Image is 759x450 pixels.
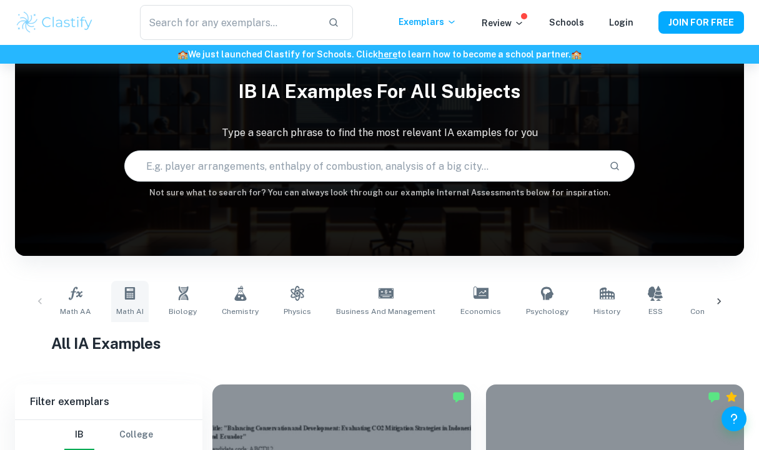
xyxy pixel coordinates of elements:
img: Marked [708,391,720,403]
span: Math AI [116,306,144,317]
button: Search [604,155,625,177]
span: Economics [460,306,501,317]
p: Review [482,16,524,30]
span: ESS [648,306,663,317]
span: Biology [169,306,197,317]
p: Type a search phrase to find the most relevant IA examples for you [15,125,744,140]
div: Premium [725,391,738,403]
h6: We just launched Clastify for Schools. Click to learn how to become a school partner. [2,47,757,61]
span: Chemistry [222,306,259,317]
span: History [593,306,620,317]
p: Exemplars [399,15,457,29]
h6: Not sure what to search for? You can always look through our example Internal Assessments below f... [15,187,744,199]
span: Computer Science [690,306,758,317]
button: College [119,420,153,450]
span: 🏫 [177,49,188,59]
a: Schools [549,17,584,27]
img: Clastify logo [15,10,94,35]
span: Physics [284,306,311,317]
a: Login [609,17,633,27]
span: Math AA [60,306,91,317]
h6: Filter exemplars [15,384,202,419]
input: E.g. player arrangements, enthalpy of combustion, analysis of a big city... [125,149,599,183]
div: Filter type choice [64,420,153,450]
button: Help and Feedback [722,406,747,431]
button: JOIN FOR FREE [658,11,744,34]
input: Search for any exemplars... [140,5,318,40]
span: Business and Management [336,306,435,317]
span: 🏫 [571,49,582,59]
h1: All IA Examples [51,332,707,355]
img: Marked [452,391,465,403]
span: Psychology [526,306,568,317]
h1: IB IA examples for all subjects [15,72,744,110]
button: IB [64,420,94,450]
a: here [378,49,397,59]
